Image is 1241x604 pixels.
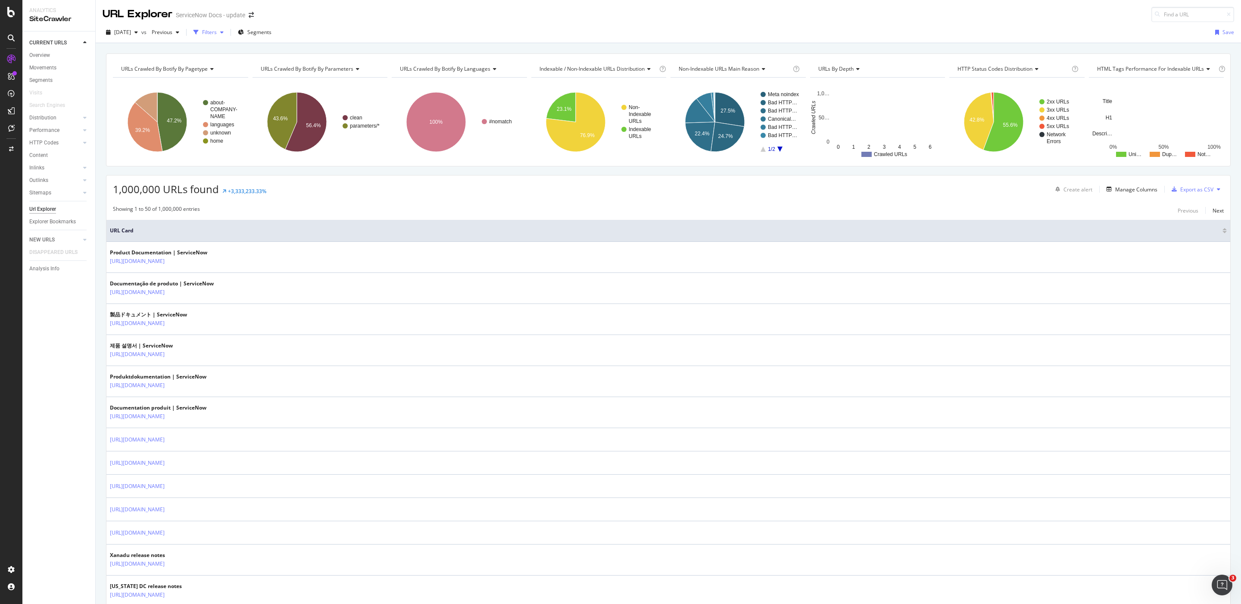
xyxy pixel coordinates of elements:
[718,133,733,139] text: 24.7%
[852,144,855,150] text: 1
[1092,131,1112,137] text: Descri…
[826,139,829,145] text: 0
[768,108,797,114] text: Bad HTTP…
[629,118,642,124] text: URLs
[253,84,387,160] svg: A chart.
[29,217,89,226] a: Explorer Bookmarks
[1162,151,1177,157] text: Dup…
[1222,28,1234,36] div: Save
[167,118,181,124] text: 47.2%
[110,288,165,297] a: [URL][DOMAIN_NAME]
[810,84,945,160] div: A chart.
[1047,138,1061,144] text: Errors
[1097,65,1204,72] span: HTML Tags Performance for Indexable URLs
[110,412,165,421] a: [URL][DOMAIN_NAME]
[110,560,165,568] a: [URL][DOMAIN_NAME]
[29,264,59,273] div: Analysis Info
[110,591,165,599] a: [URL][DOMAIN_NAME]
[113,205,200,216] div: Showing 1 to 50 of 1,000,000 entries
[110,311,202,319] div: 製品ドキュメント | ServiceNow
[970,117,984,123] text: 42.8%
[29,163,81,172] a: Inlinks
[135,127,150,133] text: 39.2%
[210,138,223,144] text: home
[430,119,443,125] text: 100%
[874,151,907,157] text: Crawled URLs
[29,126,81,135] a: Performance
[392,84,527,160] div: A chart.
[1129,151,1141,157] text: Uni…
[539,65,645,72] span: Indexable / Non-Indexable URLs distribution
[768,91,799,97] text: Meta noindex
[29,188,51,197] div: Sitemaps
[29,205,56,214] div: Url Explorer
[249,12,254,18] div: arrow-right-arrow-left
[210,106,237,113] text: COMPANY-
[1047,123,1069,129] text: 5xx URLs
[1115,186,1157,193] div: Manage Columns
[670,84,805,160] div: A chart.
[29,101,65,110] div: Search Engines
[949,84,1084,160] svg: A chart.
[110,404,206,412] div: Documentation produit | ServiceNow
[350,123,380,129] text: parameters/*
[29,138,59,147] div: HTTP Codes
[629,104,640,110] text: Non-
[1212,25,1234,39] button: Save
[29,138,81,147] a: HTTP Codes
[110,582,202,590] div: [US_STATE] DC release notes
[679,65,759,72] span: Non-Indexable URLs Main Reason
[629,133,642,139] text: URLs
[1089,84,1224,160] svg: A chart.
[110,257,165,266] a: [URL][DOMAIN_NAME]
[29,151,89,160] a: Content
[817,62,938,76] h4: URLs by Depth
[1003,122,1018,128] text: 55.6%
[720,108,735,114] text: 27.5%
[1103,184,1157,194] button: Manage Columns
[1197,151,1211,157] text: Not…
[29,163,44,172] div: Inlinks
[817,91,829,97] text: 1,0…
[29,235,81,244] a: NEW URLS
[141,28,148,36] span: vs
[29,113,56,122] div: Distribution
[113,84,248,160] svg: A chart.
[103,25,141,39] button: [DATE]
[768,132,797,138] text: Bad HTTP…
[113,182,219,196] span: 1,000,000 URLs found
[29,248,86,257] a: DISAPPEARED URLS
[110,505,165,514] a: [URL][DOMAIN_NAME]
[176,11,245,19] div: ServiceNow Docs - update
[29,88,51,97] a: Visits
[110,435,165,444] a: [URL][DOMAIN_NAME]
[29,38,81,47] a: CURRENT URLS
[110,551,202,559] div: Xanadu release notes
[1095,62,1217,76] h4: HTML Tags Performance for Indexable URLs
[29,205,89,214] a: Url Explorer
[29,51,89,60] a: Overview
[398,62,519,76] h4: URLs Crawled By Botify By languages
[1178,205,1198,216] button: Previous
[29,88,42,97] div: Visits
[1213,205,1224,216] button: Next
[247,28,271,36] span: Segments
[557,106,571,112] text: 23.1%
[29,63,89,72] a: Movements
[580,132,594,138] text: 76.9%
[836,144,839,150] text: 0
[110,381,165,390] a: [URL][DOMAIN_NAME]
[531,84,666,160] svg: A chart.
[956,62,1070,76] h4: HTTP Status Codes Distribution
[110,459,165,467] a: [URL][DOMAIN_NAME]
[1105,115,1112,121] text: H1
[29,63,56,72] div: Movements
[148,28,172,36] span: Previous
[29,76,53,85] div: Segments
[1047,99,1069,105] text: 2xx URLs
[538,62,658,76] h4: Indexable / Non-Indexable URLs Distribution
[110,249,207,257] div: Product Documentation | ServiceNow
